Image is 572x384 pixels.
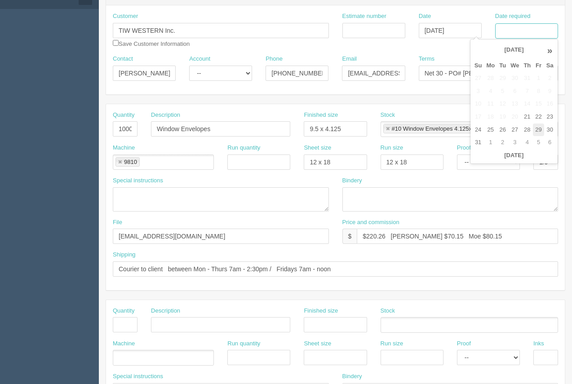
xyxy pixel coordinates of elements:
[113,307,134,315] label: Quantity
[189,55,210,63] label: Account
[521,110,533,124] td: 21
[508,72,521,85] td: 30
[381,111,395,119] label: Stock
[508,110,521,124] td: 20
[533,136,544,149] td: 5
[113,55,133,63] label: Contact
[472,72,484,85] td: 27
[508,136,521,149] td: 3
[124,159,137,165] div: 9810
[484,110,497,124] td: 18
[113,177,163,185] label: Special instructions
[544,124,556,137] td: 30
[484,59,497,72] th: Mo
[472,97,484,110] td: 10
[521,85,533,98] td: 7
[533,340,544,348] label: Inks
[533,110,544,124] td: 22
[544,41,556,59] th: »
[342,55,357,63] label: Email
[484,124,497,137] td: 25
[227,144,260,152] label: Run quantity
[533,124,544,137] td: 29
[113,340,135,348] label: Machine
[472,124,484,137] td: 24
[392,126,480,132] div: #10 Window Envelopes 4.125x9.5
[304,307,338,315] label: Finished size
[533,85,544,98] td: 8
[484,85,497,98] td: 4
[497,59,508,72] th: Tu
[484,136,497,149] td: 1
[508,97,521,110] td: 13
[497,72,508,85] td: 29
[533,97,544,110] td: 15
[151,111,180,119] label: Description
[533,72,544,85] td: 1
[472,110,484,124] td: 17
[304,340,331,348] label: Sheet size
[342,372,362,381] label: Bindery
[472,149,556,162] th: [DATE]
[508,59,521,72] th: We
[472,136,484,149] td: 31
[342,218,399,227] label: Price and commission
[113,23,329,38] input: Enter customer name
[497,85,508,98] td: 5
[266,55,283,63] label: Phone
[113,218,122,227] label: File
[457,340,471,348] label: Proof
[521,59,533,72] th: Th
[457,144,471,152] label: Proof
[544,110,556,124] td: 23
[521,136,533,149] td: 4
[484,72,497,85] td: 28
[113,12,138,21] label: Customer
[472,59,484,72] th: Su
[544,59,556,72] th: Sa
[113,12,329,48] div: Save Customer Information
[113,251,136,259] label: Shipping
[381,340,404,348] label: Run size
[497,136,508,149] td: 2
[342,12,386,21] label: Estimate number
[544,97,556,110] td: 16
[508,85,521,98] td: 6
[113,372,163,381] label: Special instructions
[497,110,508,124] td: 19
[484,97,497,110] td: 11
[419,55,435,63] label: Terms
[544,72,556,85] td: 2
[521,97,533,110] td: 14
[113,144,135,152] label: Machine
[497,97,508,110] td: 12
[342,229,357,244] div: $
[151,307,180,315] label: Description
[227,340,260,348] label: Run quantity
[544,136,556,149] td: 6
[497,124,508,137] td: 26
[381,307,395,315] label: Stock
[508,124,521,137] td: 27
[419,12,431,21] label: Date
[304,144,331,152] label: Sheet size
[113,111,134,119] label: Quantity
[495,12,531,21] label: Date required
[521,124,533,137] td: 28
[381,144,404,152] label: Run size
[544,85,556,98] td: 9
[472,85,484,98] td: 3
[304,111,338,119] label: Finished size
[342,177,362,185] label: Bindery
[521,72,533,85] td: 31
[484,41,544,59] th: [DATE]
[533,59,544,72] th: Fr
